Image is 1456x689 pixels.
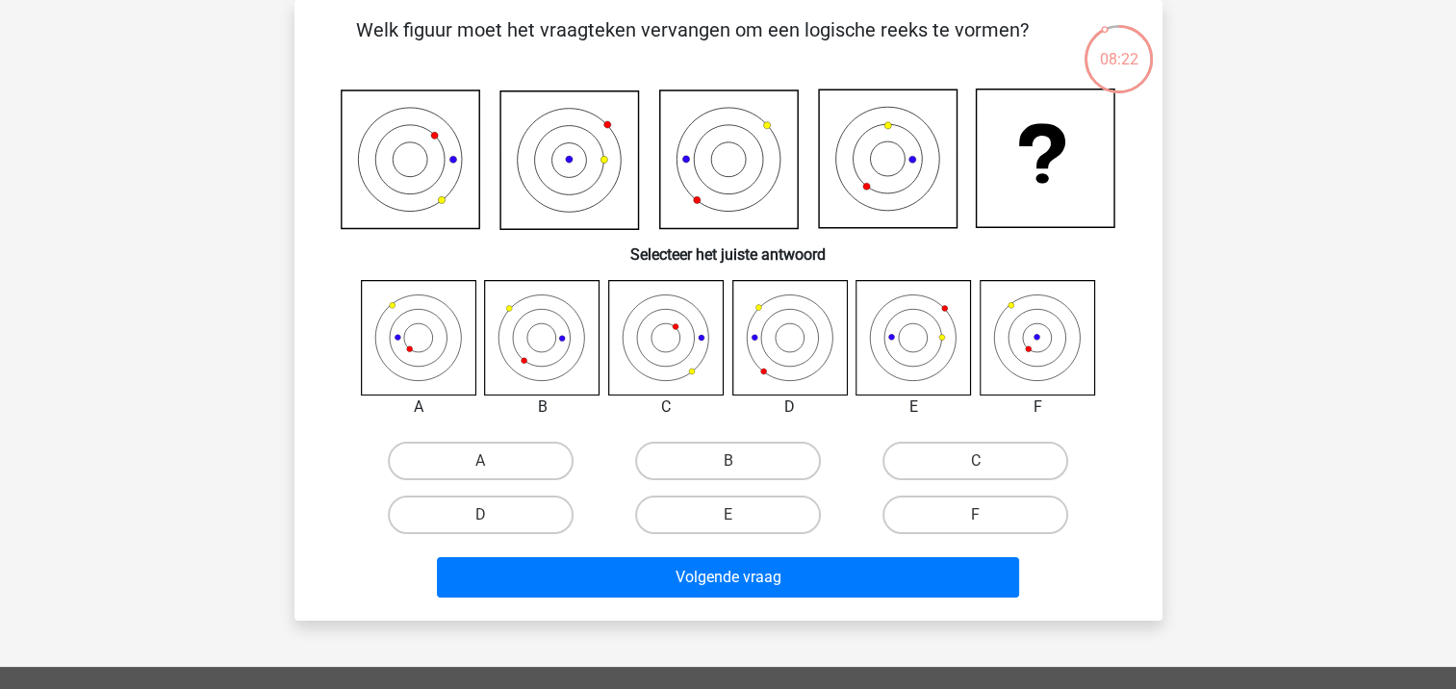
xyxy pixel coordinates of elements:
[325,230,1132,264] h6: Selecteer het juiste antwoord
[635,442,821,480] label: B
[965,396,1111,419] div: F
[470,396,615,419] div: B
[718,396,863,419] div: D
[594,396,739,419] div: C
[635,496,821,534] label: E
[388,496,574,534] label: D
[346,396,492,419] div: A
[437,557,1019,598] button: Volgende vraag
[388,442,574,480] label: A
[325,15,1060,73] p: Welk figuur moet het vraagteken vervangen om een logische reeks te vormen?
[882,496,1068,534] label: F
[1083,23,1155,71] div: 08:22
[882,442,1068,480] label: C
[841,396,986,419] div: E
